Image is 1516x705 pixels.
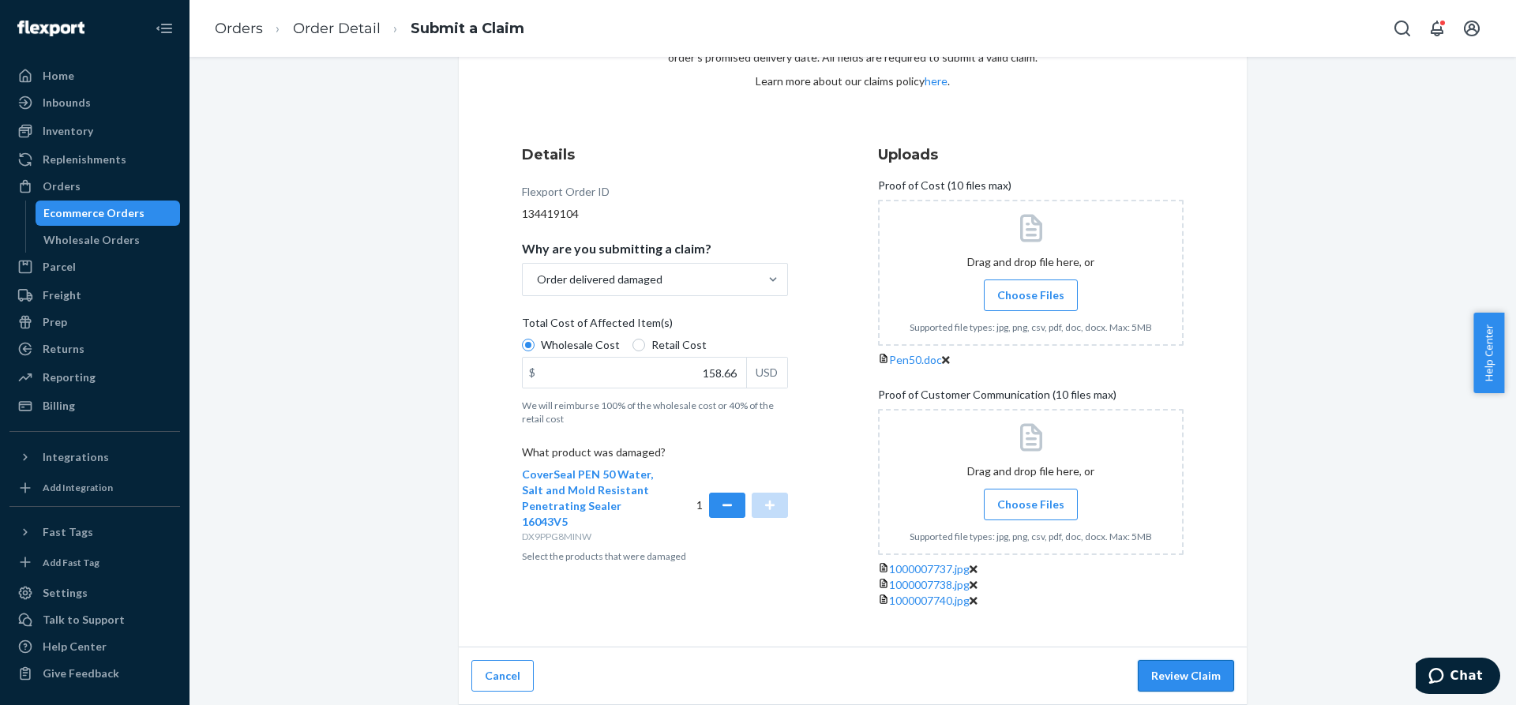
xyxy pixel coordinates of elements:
p: We will reimburse 100% of the wholesale cost or 40% of the retail cost [522,399,788,426]
button: Open Search Box [1387,13,1418,44]
a: Returns [9,336,180,362]
img: Flexport logo [17,21,84,36]
div: Order delivered damaged [537,272,662,287]
div: Reporting [43,369,96,385]
span: Wholesale Cost [541,337,620,353]
div: Ecommerce Orders [43,205,144,221]
div: Inbounds [43,95,91,111]
div: Returns [43,341,84,357]
a: Add Fast Tag [9,551,180,575]
h3: Uploads [878,144,1184,165]
button: Cancel [471,660,534,692]
div: Give Feedback [43,666,119,681]
p: Why are you submitting a claim? [522,241,711,257]
a: Freight [9,283,180,308]
button: Integrations [9,444,180,470]
a: Inventory [9,118,180,144]
span: Proof of Cost (10 files max) [878,178,1011,200]
a: Add Integration [9,476,180,500]
input: Wholesale Cost [522,339,535,351]
a: Reporting [9,365,180,390]
a: Inbounds [9,90,180,115]
div: Home [43,68,74,84]
div: Replenishments [43,152,126,167]
div: 134419104 [522,206,788,222]
p: DX9PPG8MINW [522,530,655,543]
a: Replenishments [9,147,180,172]
a: Orders [9,174,180,199]
button: Help Center [1473,313,1504,393]
a: here [925,74,947,88]
button: Open account menu [1456,13,1488,44]
a: Order Detail [293,20,381,37]
div: $ [523,358,542,388]
span: Retail Cost [651,337,707,353]
button: Open notifications [1421,13,1453,44]
div: Add Integration [43,481,113,494]
a: Home [9,63,180,88]
span: Choose Files [997,497,1064,512]
div: Inventory [43,123,93,139]
span: CoverSeal PEN 50 Water, Salt and Mold Resistant Penetrating Sealer 16043V5 [522,467,653,528]
div: Integrations [43,449,109,465]
a: Prep [9,309,180,335]
div: Flexport Order ID [522,184,610,206]
h3: Details [522,144,788,165]
a: Ecommerce Orders [36,201,181,226]
a: Parcel [9,254,180,279]
p: What product was damaged? [522,444,788,467]
div: Fast Tags [43,524,93,540]
div: 1 [696,467,789,543]
div: Parcel [43,259,76,275]
span: Total Cost of Affected Item(s) [522,315,673,337]
div: Prep [43,314,67,330]
div: Talk to Support [43,612,125,628]
p: Select the products that were damaged [522,549,788,563]
input: $USD [523,358,746,388]
a: Billing [9,393,180,418]
a: 1000007740.jpg [889,594,970,607]
a: 1000007738.jpg [889,578,970,591]
div: Billing [43,398,75,414]
button: Close Navigation [148,13,180,44]
a: Settings [9,580,180,606]
input: Retail Cost [632,339,645,351]
div: Settings [43,585,88,601]
p: Learn more about our claims policy . [636,73,1070,89]
div: USD [746,358,787,388]
div: Wholesale Orders [43,232,140,248]
div: Freight [43,287,81,303]
button: Give Feedback [9,661,180,686]
ol: breadcrumbs [202,6,537,52]
div: Add Fast Tag [43,556,99,569]
iframe: Opens a widget where you can chat to one of our agents [1416,658,1500,697]
a: Orders [215,20,263,37]
button: Fast Tags [9,519,180,545]
a: Help Center [9,634,180,659]
a: Pen50.doc [889,353,942,366]
button: Talk to Support [9,607,180,632]
button: Review Claim [1138,660,1234,692]
a: Submit a Claim [411,20,524,37]
div: Help Center [43,639,107,654]
a: Wholesale Orders [36,227,181,253]
span: Choose Files [997,287,1064,303]
span: Proof of Customer Communication (10 files max) [878,387,1116,409]
div: Orders [43,178,81,194]
a: 1000007737.jpg [889,562,970,576]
